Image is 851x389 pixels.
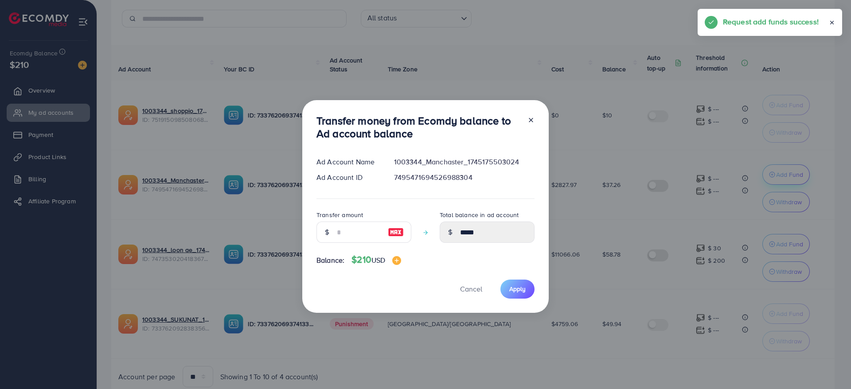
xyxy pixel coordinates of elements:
[388,227,404,237] img: image
[316,255,344,265] span: Balance:
[500,280,535,299] button: Apply
[392,256,401,265] img: image
[460,284,482,294] span: Cancel
[371,255,385,265] span: USD
[723,16,819,27] h5: Request add funds success!
[509,284,526,293] span: Apply
[316,210,363,219] label: Transfer amount
[449,280,493,299] button: Cancel
[813,349,844,382] iframe: Chat
[316,114,520,140] h3: Transfer money from Ecomdy balance to Ad account balance
[387,172,542,183] div: 7495471694526988304
[309,172,387,183] div: Ad Account ID
[387,157,542,167] div: 1003344_Manchaster_1745175503024
[309,157,387,167] div: Ad Account Name
[351,254,401,265] h4: $210
[440,210,519,219] label: Total balance in ad account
